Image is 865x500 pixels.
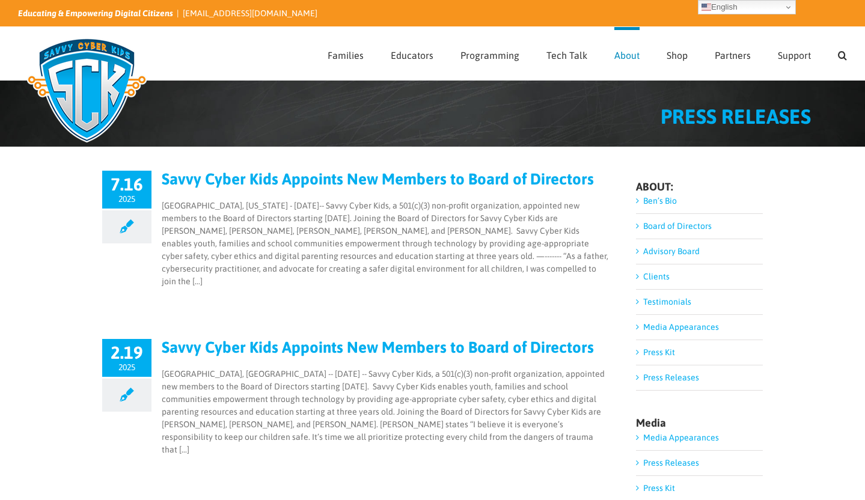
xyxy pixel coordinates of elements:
[328,27,364,80] a: Families
[162,368,610,456] p: [GEOGRAPHIC_DATA], [GEOGRAPHIC_DATA] -- [DATE] -- Savvy Cyber Kids, a 501(c)(3) non-profit organi...
[546,50,587,60] span: Tech Talk
[328,50,364,60] span: Families
[715,27,751,80] a: Partners
[614,50,640,60] span: About
[715,50,751,60] span: Partners
[636,418,763,428] h4: Media
[643,297,691,306] a: Testimonials
[643,483,675,493] a: Press Kit
[643,458,699,468] a: Press Releases
[643,272,670,281] a: Clients
[636,181,763,192] h4: ABOUT:
[162,170,594,188] a: Savvy Cyber Kids Appoints New Members to Board of Directors
[183,8,317,18] a: [EMAIL_ADDRESS][DOMAIN_NAME]
[391,50,433,60] span: Educators
[643,347,675,357] a: Press Kit
[546,27,587,80] a: Tech Talk
[838,27,847,80] a: Search
[18,30,156,150] img: Savvy Cyber Kids Logo
[118,362,135,372] span: 2025
[18,8,173,18] i: Educating & Empowering Digital Citizens
[460,50,519,60] span: Programming
[162,338,594,356] a: Savvy Cyber Kids Appoints New Members to Board of Directors
[643,322,719,332] a: Media Appearances
[102,344,151,361] span: 2.19
[102,175,151,193] span: 7.16
[667,27,688,80] a: Shop
[701,2,711,12] img: en
[460,27,519,80] a: Programming
[661,105,811,128] span: PRESS RELEASES
[643,433,719,442] a: Media Appearances
[667,50,688,60] span: Shop
[643,373,699,382] a: Press Releases
[643,196,677,206] a: Ben’s Bio
[643,246,700,256] a: Advisory Board
[778,50,811,60] span: Support
[162,200,610,288] p: [GEOGRAPHIC_DATA], [US_STATE] - [DATE]-- Savvy Cyber Kids, a 501(c)(3) non-profit organization, a...
[778,27,811,80] a: Support
[391,27,433,80] a: Educators
[614,27,640,80] a: About
[118,194,135,204] span: 2025
[643,221,712,231] a: Board of Directors
[328,27,847,80] nav: Main Menu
